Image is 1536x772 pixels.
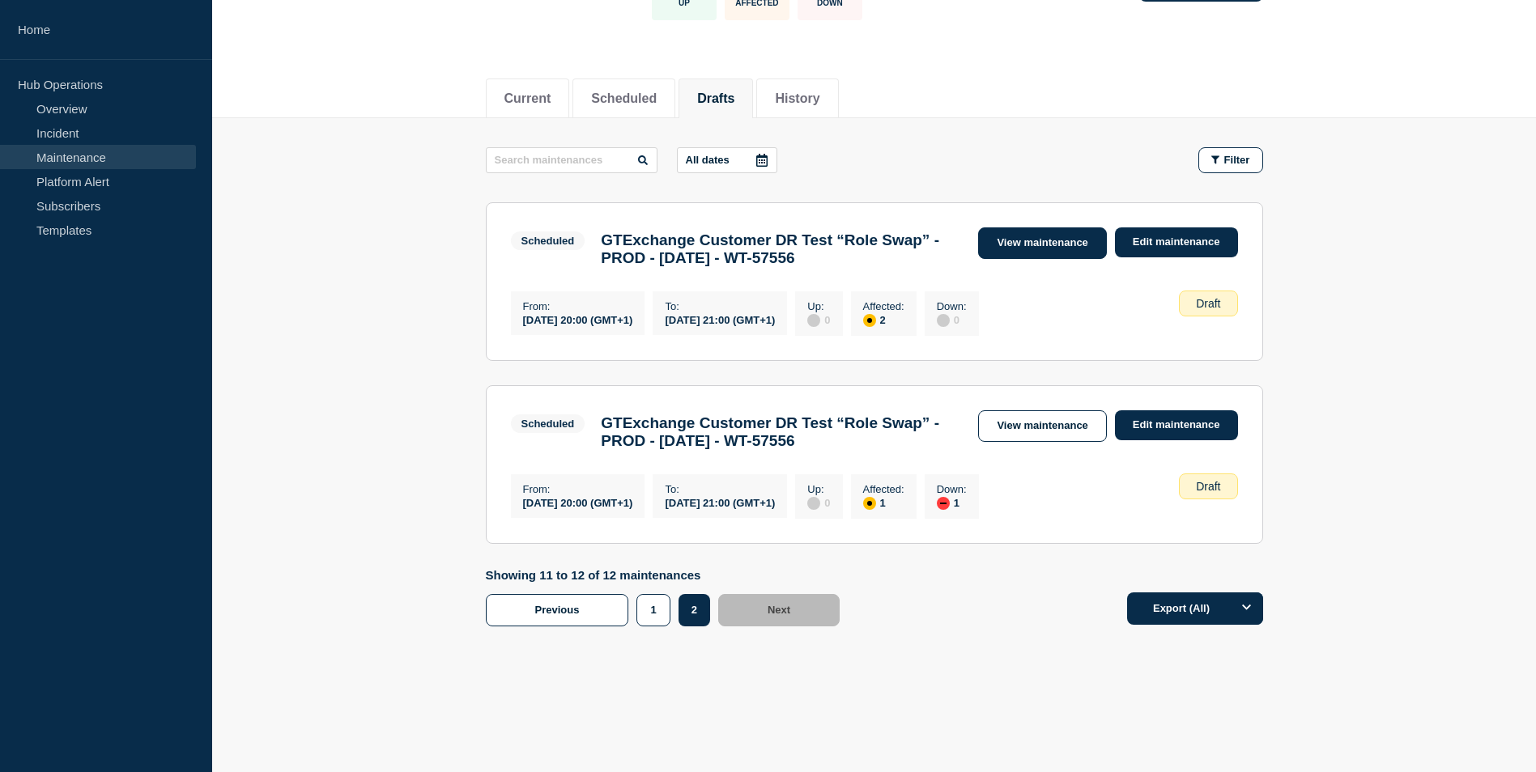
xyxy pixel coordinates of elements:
p: Up : [807,300,830,312]
button: Scheduled [591,91,657,106]
span: Filter [1224,154,1250,166]
a: Edit maintenance [1115,410,1238,440]
div: Scheduled [521,418,575,430]
span: Previous [535,604,580,616]
span: Next [768,604,790,616]
button: History [775,91,819,106]
h3: GTExchange Customer DR Test “Role Swap” - PROD - [DATE] - WT-57556 [601,414,962,450]
div: Scheduled [521,235,575,247]
button: Options [1231,592,1263,625]
p: To : [665,300,775,312]
button: Previous [486,594,629,626]
a: Edit maintenance [1115,227,1238,257]
p: Down : [937,300,967,312]
p: Affected : [863,483,904,495]
div: [DATE] 21:00 (GMT+1) [665,312,775,326]
h3: GTExchange Customer DR Test “Role Swap” - PROD - [DATE] - WT-57556 [601,231,962,267]
p: From : [523,300,633,312]
button: Filter [1198,147,1263,173]
p: To : [665,483,775,495]
p: All dates [686,154,730,166]
div: affected [863,314,876,327]
button: 1 [636,594,670,626]
div: disabled [807,314,820,327]
div: [DATE] 20:00 (GMT+1) [523,312,633,326]
div: 1 [937,495,967,510]
div: Draft [1179,291,1237,316]
input: Search maintenances [486,147,657,173]
button: Next [718,594,840,626]
button: Export (All) [1127,592,1263,625]
div: disabled [807,497,820,510]
div: affected [863,497,876,510]
p: Up : [807,483,830,495]
div: 0 [807,312,830,327]
a: View maintenance [978,227,1106,259]
div: [DATE] 21:00 (GMT+1) [665,495,775,509]
button: All dates [677,147,777,173]
p: Down : [937,483,967,495]
a: View maintenance [978,410,1106,442]
div: disabled [937,314,950,327]
div: down [937,497,950,510]
p: Showing 11 to 12 of 12 maintenances [486,568,849,582]
div: [DATE] 20:00 (GMT+1) [523,495,633,509]
button: Current [504,91,551,106]
p: From : [523,483,633,495]
div: Draft [1179,473,1237,499]
button: 2 [679,594,710,626]
p: Affected : [863,300,904,312]
div: 0 [937,312,967,327]
button: Drafts [697,91,734,106]
div: 0 [807,495,830,510]
div: 1 [863,495,904,510]
div: 2 [863,312,904,327]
